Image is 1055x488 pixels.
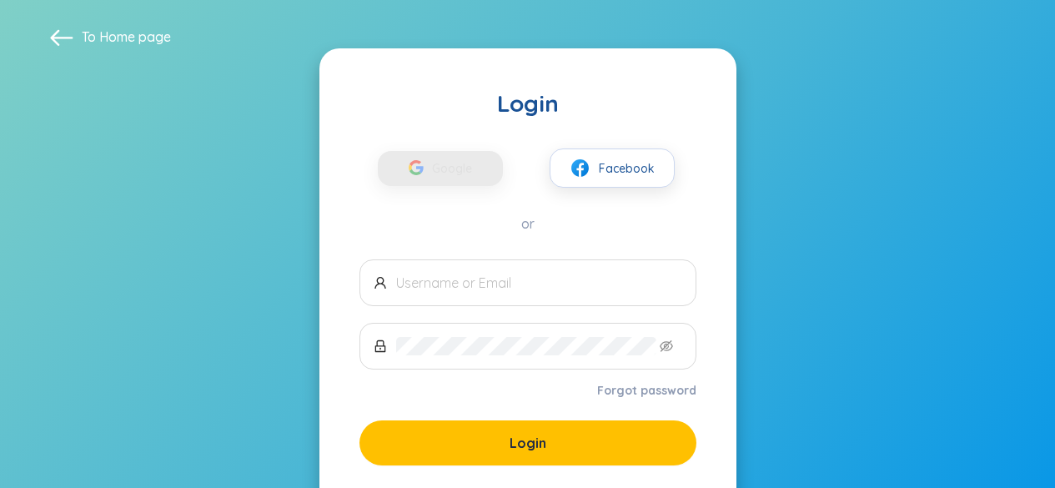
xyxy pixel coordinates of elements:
[359,88,696,118] div: Login
[597,382,696,399] a: Forgot password
[599,159,655,178] span: Facebook
[82,28,171,46] span: To
[378,151,503,186] button: Google
[99,28,171,45] a: Home page
[432,151,480,186] span: Google
[374,276,387,289] span: user
[660,340,673,353] span: eye-invisible
[359,420,696,465] button: Login
[510,434,546,452] span: Login
[396,274,682,292] input: Username or Email
[570,158,590,179] img: facebook
[374,340,387,353] span: lock
[550,148,675,188] button: facebookFacebook
[359,214,696,233] div: or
